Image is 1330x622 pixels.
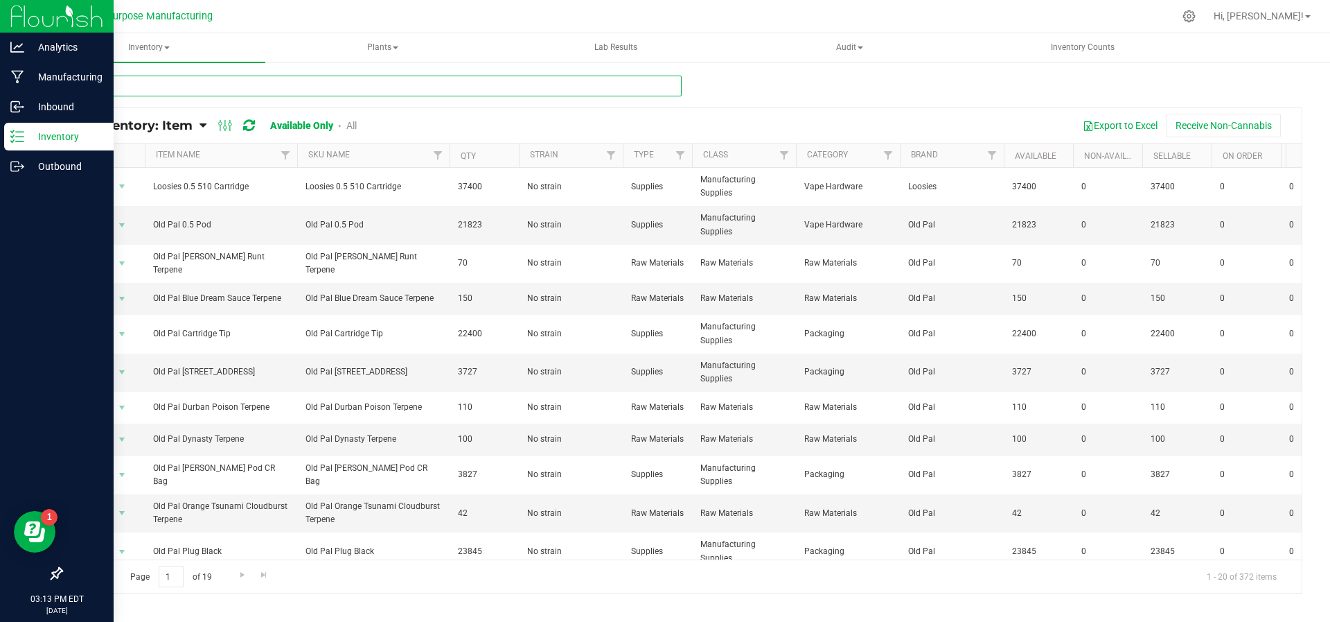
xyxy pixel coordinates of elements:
[700,433,788,446] span: Raw Materials
[1220,507,1273,520] span: 0
[1081,365,1134,379] span: 0
[70,10,213,22] span: Greater Purpose Manufacturing
[908,218,995,232] span: Old Pal
[804,401,892,414] span: Raw Materials
[1012,401,1065,414] span: 110
[527,545,614,558] span: No strain
[631,433,684,446] span: Raw Materials
[631,218,684,232] span: Supplies
[500,33,732,62] a: Lab Results
[114,216,131,235] span: select
[305,401,441,414] span: Old Pal Durban Poison Terpene
[908,507,995,520] span: Old Pal
[153,250,289,277] span: Old Pal [PERSON_NAME] Runt Terpene
[1081,401,1134,414] span: 0
[1012,468,1065,481] span: 3827
[156,150,200,159] a: Item Name
[1151,327,1203,340] span: 22400
[6,605,107,616] p: [DATE]
[734,33,966,62] a: Audit
[114,289,131,309] span: select
[270,120,333,131] a: Available Only
[634,150,654,159] a: Type
[981,144,1004,167] a: Filter
[41,509,57,526] iframe: Resource center unread badge
[631,468,684,481] span: Supplies
[1151,507,1203,520] span: 42
[804,180,892,193] span: Vape Hardware
[1081,327,1134,340] span: 0
[1220,365,1273,379] span: 0
[1220,327,1273,340] span: 0
[114,503,131,523] span: select
[114,465,131,485] span: select
[877,144,900,167] a: Filter
[1032,42,1133,53] span: Inventory Counts
[1012,545,1065,558] span: 23845
[24,69,107,85] p: Manufacturing
[10,70,24,84] inline-svg: Manufacturing
[631,257,684,270] span: Raw Materials
[1223,151,1262,161] a: On Order
[773,144,796,167] a: Filter
[908,545,995,558] span: Old Pal
[267,33,499,62] a: Plants
[305,462,441,488] span: Old Pal [PERSON_NAME] Pod CR Bag
[114,177,131,196] span: select
[24,39,107,55] p: Analytics
[908,468,995,481] span: Old Pal
[153,327,289,340] span: Old Pal Cartridge Tip
[153,180,289,193] span: Loosies 0.5 510 Cartridge
[807,150,848,159] a: Category
[908,180,995,193] span: Loosies
[14,511,55,553] iframe: Resource center
[72,118,199,133] a: All Inventory: Item
[1151,401,1203,414] span: 110
[804,433,892,446] span: Raw Materials
[967,33,1199,62] a: Inventory Counts
[1012,433,1065,446] span: 100
[118,566,223,587] span: Page of 19
[1015,151,1056,161] a: Available
[461,151,476,161] a: Qty
[305,545,441,558] span: Old Pal Plug Black
[804,218,892,232] span: Vape Hardware
[308,150,350,159] a: SKU Name
[153,433,289,446] span: Old Pal Dynasty Terpene
[911,150,938,159] a: Brand
[1151,545,1203,558] span: 23845
[458,507,511,520] span: 42
[1220,468,1273,481] span: 0
[1081,257,1134,270] span: 0
[1081,545,1134,558] span: 0
[458,401,511,414] span: 110
[305,180,441,193] span: Loosies 0.5 510 Cartridge
[631,507,684,520] span: Raw Materials
[804,468,892,481] span: Packaging
[305,250,441,277] span: Old Pal [PERSON_NAME] Runt Terpene
[114,363,131,382] span: select
[305,365,441,379] span: Old Pal [STREET_ADDRESS]
[527,218,614,232] span: No strain
[458,292,511,305] span: 150
[700,507,788,520] span: Raw Materials
[1012,257,1065,270] span: 70
[804,545,892,558] span: Packaging
[527,327,614,340] span: No strain
[274,144,297,167] a: Filter
[1012,292,1065,305] span: 150
[346,120,357,131] a: All
[1167,114,1281,137] button: Receive Non-Cannabis
[1220,218,1273,232] span: 0
[908,257,995,270] span: Old Pal
[908,292,995,305] span: Old Pal
[305,292,441,305] span: Old Pal Blue Dream Sauce Terpene
[1151,365,1203,379] span: 3727
[600,144,623,167] a: Filter
[576,42,656,53] span: Lab Results
[153,218,289,232] span: Old Pal 0.5 Pod
[1084,151,1146,161] a: Non-Available
[527,507,614,520] span: No strain
[1220,401,1273,414] span: 0
[527,468,614,481] span: No strain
